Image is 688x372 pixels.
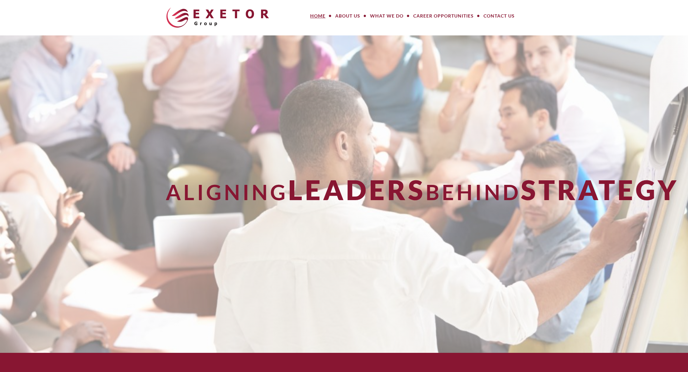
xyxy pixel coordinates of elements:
[166,7,269,28] img: The Exetor Group
[365,9,408,22] a: What We Do
[288,173,426,206] span: Leaders
[166,175,679,205] div: Aligning Behind
[521,173,679,206] span: Strategy
[305,9,330,22] a: Home
[330,9,365,22] a: About Us
[479,9,520,22] a: Contact Us
[408,9,479,22] a: Career Opportunities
